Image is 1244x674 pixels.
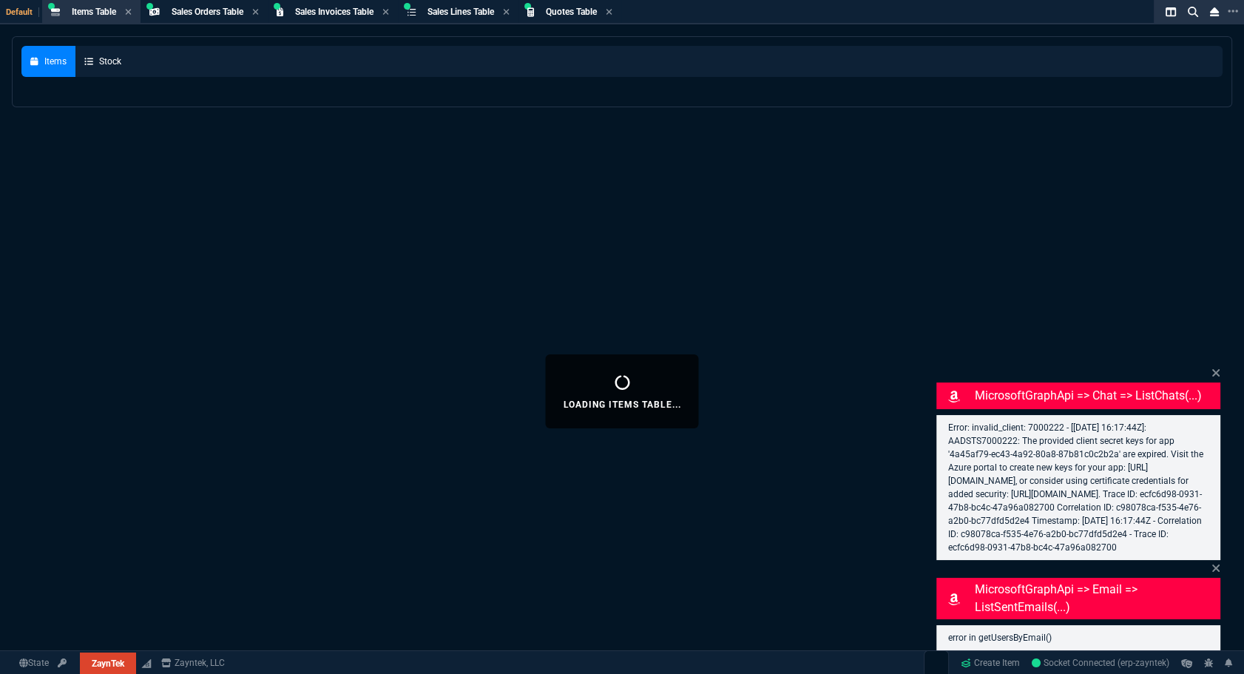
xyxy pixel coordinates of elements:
[606,7,612,18] nx-icon: Close Tab
[75,46,130,77] a: Stock
[563,399,680,411] p: Loading Items Table...
[503,7,510,18] nx-icon: Close Tab
[157,656,229,670] a: msbcCompanyName
[948,421,1208,554] p: Error: invalid_client: 7000222 - [[DATE] 16:17:44Z]: AADSTS7000222: The provided client secret ke...
[1032,658,1169,668] span: Socket Connected (erp-zayntek)
[21,46,75,77] a: Items
[1182,3,1204,21] nx-icon: Search
[1204,3,1225,21] nx-icon: Close Workbench
[125,7,132,18] nx-icon: Close Tab
[948,631,1208,644] p: error in getUsersByEmail()
[975,387,1217,405] p: MicrosoftGraphApi => chat => listChats(...)
[53,656,71,670] a: API TOKEN
[955,652,1026,674] a: Create Item
[252,7,259,18] nx-icon: Close Tab
[1032,656,1169,670] a: YmzIazNcZZiTFlZ9AAHQ
[1228,4,1238,18] nx-icon: Open New Tab
[427,7,494,17] span: Sales Lines Table
[1160,3,1182,21] nx-icon: Split Panels
[15,656,53,670] a: Global State
[6,7,39,17] span: Default
[546,7,597,17] span: Quotes Table
[975,581,1217,616] p: MicrosoftGraphApi => email => listSentEmails(...)
[172,7,243,17] span: Sales Orders Table
[72,7,116,17] span: Items Table
[382,7,389,18] nx-icon: Close Tab
[295,7,373,17] span: Sales Invoices Table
